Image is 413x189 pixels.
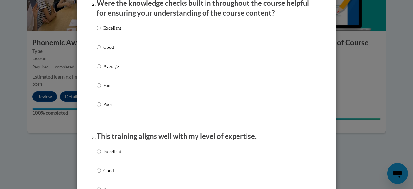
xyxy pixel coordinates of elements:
p: Average [103,63,121,70]
input: Excellent [97,148,101,155]
p: Good [103,167,121,174]
input: Poor [97,101,101,108]
input: Average [97,63,101,70]
p: Excellent [103,148,121,155]
p: Excellent [103,25,121,32]
input: Fair [97,82,101,89]
p: This training aligns well with my level of expertise. [97,131,316,142]
p: Poor [103,101,121,108]
input: Good [97,44,101,51]
input: Good [97,167,101,174]
p: Good [103,44,121,51]
p: Fair [103,82,121,89]
input: Excellent [97,25,101,32]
